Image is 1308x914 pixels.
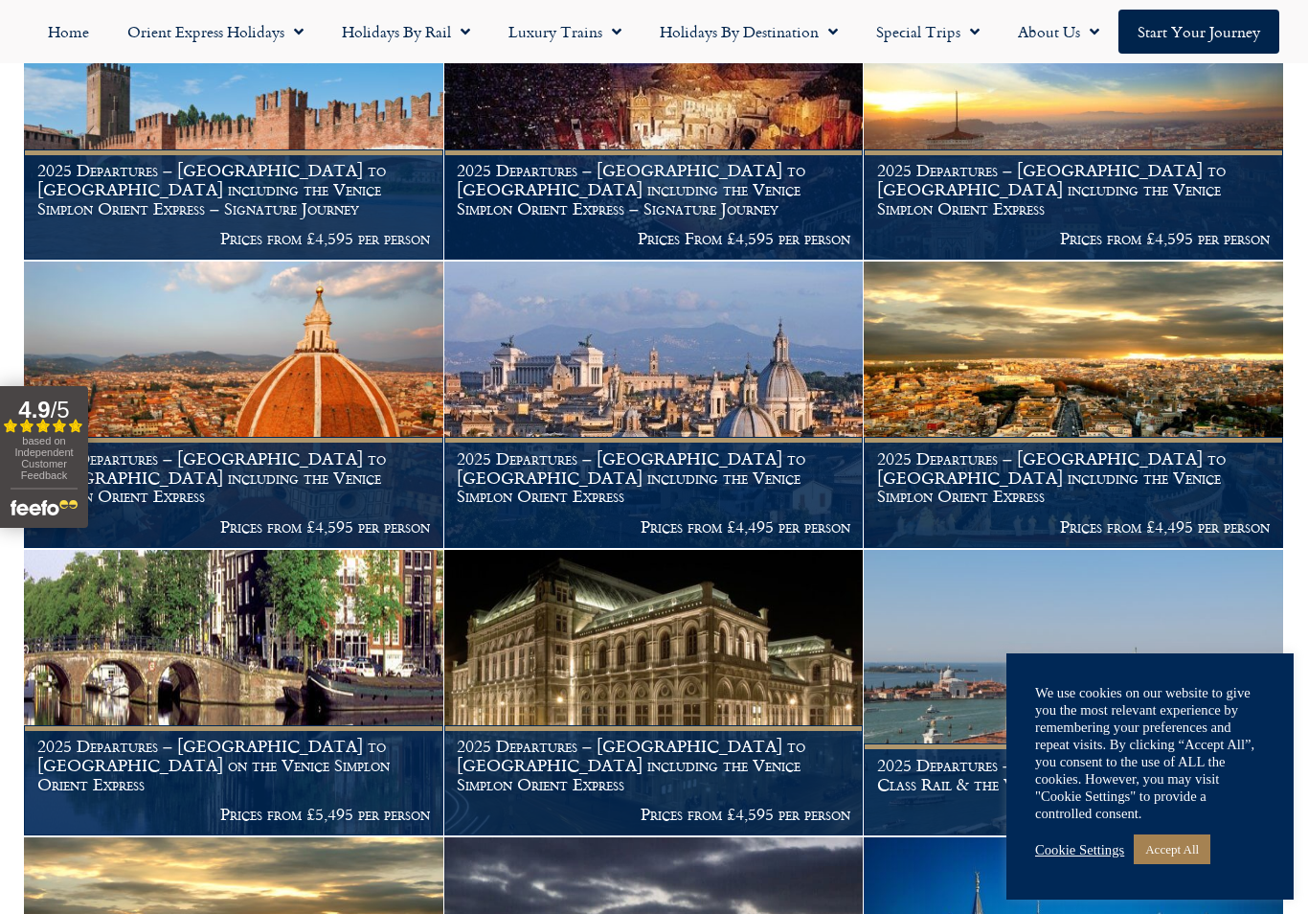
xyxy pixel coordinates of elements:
a: Cookie Settings [1035,841,1124,858]
p: Prices From £4,595 per person [457,229,850,248]
h1: 2025 Departures – [GEOGRAPHIC_DATA] to [GEOGRAPHIC_DATA] including the Venice Simplon Orient Express [457,449,850,506]
p: Prices from £4,995 per person [877,805,1271,824]
h1: 2025 Departures – [GEOGRAPHIC_DATA] to [GEOGRAPHIC_DATA] including the Venice Simplon Orient Express [877,449,1271,506]
h1: 2025 Departures – Grand Tour of Italy by First Class Rail & the Venice Simplon Orient Express [877,756,1271,793]
p: Prices from £4,495 per person [877,517,1271,537]
p: Prices from £5,495 per person [37,805,431,824]
a: Special Trips [857,10,999,54]
a: Orient Express Holidays [108,10,323,54]
h1: 2025 Departures – [GEOGRAPHIC_DATA] to [GEOGRAPHIC_DATA] including the Venice Simplon Orient Expr... [37,161,431,217]
nav: Menu [10,10,1298,54]
h1: 2025 Departures – [GEOGRAPHIC_DATA] to [GEOGRAPHIC_DATA] including the Venice Simplon Orient Express [457,737,850,793]
a: Home [29,10,108,54]
h1: 2025 Departures – [GEOGRAPHIC_DATA] to [GEOGRAPHIC_DATA] including the Venice Simplon Orient Express [37,449,431,506]
h1: 2025 Departures – [GEOGRAPHIC_DATA] to [GEOGRAPHIC_DATA] including the Venice Simplon Orient Express [877,161,1271,217]
h1: 2025 Departures – [GEOGRAPHIC_DATA] to [GEOGRAPHIC_DATA] including the Venice Simplon Orient Expr... [457,161,850,217]
a: 2025 Departures – [GEOGRAPHIC_DATA] to [GEOGRAPHIC_DATA] including the Venice Simplon Orient Expr... [864,262,1284,549]
div: We use cookies on our website to give you the most relevant experience by remembering your prefer... [1035,684,1265,822]
a: 2025 Departures – [GEOGRAPHIC_DATA] to [GEOGRAPHIC_DATA] on the Venice Simplon Orient Express Pri... [24,550,444,837]
p: Prices from £4,495 per person [457,517,850,537]
a: Luxury Trains [489,10,641,54]
a: Start your Journey [1118,10,1279,54]
a: Holidays by Rail [323,10,489,54]
a: Accept All [1134,834,1210,864]
p: Prices from £4,595 per person [37,517,431,537]
h1: 2025 Departures – [GEOGRAPHIC_DATA] to [GEOGRAPHIC_DATA] on the Venice Simplon Orient Express [37,737,431,793]
a: 2025 Departures – [GEOGRAPHIC_DATA] to [GEOGRAPHIC_DATA] including the Venice Simplon Orient Expr... [444,262,865,549]
a: 2025 Departures – Grand Tour of Italy by First Class Rail & the Venice Simplon Orient Express Pri... [864,550,1284,837]
a: 2025 Departures – [GEOGRAPHIC_DATA] to [GEOGRAPHIC_DATA] including the Venice Simplon Orient Expr... [444,550,865,837]
p: Prices from £4,595 per person [457,805,850,824]
a: About Us [999,10,1118,54]
a: 2025 Departures – [GEOGRAPHIC_DATA] to [GEOGRAPHIC_DATA] including the Venice Simplon Orient Expr... [24,262,444,549]
a: Holidays by Destination [641,10,857,54]
p: Prices from £4,595 per person [37,229,431,248]
p: Prices from £4,595 per person [877,229,1271,248]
